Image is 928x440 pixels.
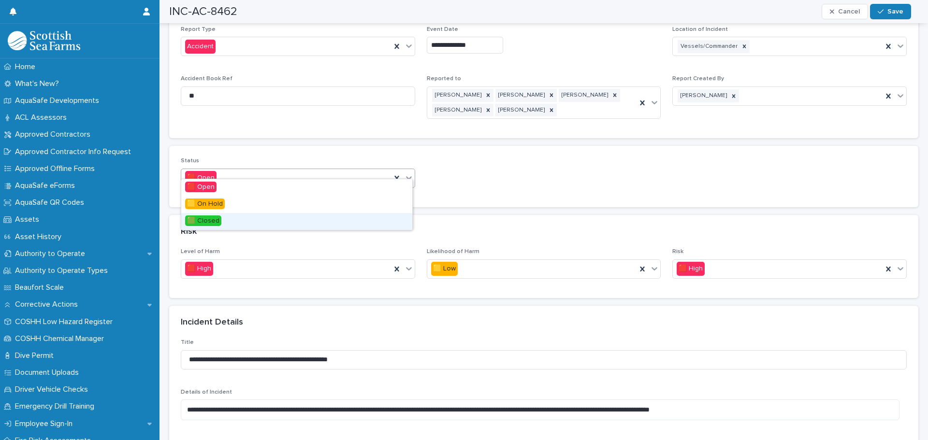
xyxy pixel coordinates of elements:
span: Location of Incident [672,27,728,32]
span: Likelihood of Harm [427,249,479,255]
span: Title [181,340,194,345]
h2: Risk [181,227,197,237]
p: Authority to Operate [11,249,93,258]
p: Approved Contractors [11,130,98,139]
p: Employee Sign-In [11,419,80,428]
span: 🟨 On Hold [185,199,225,209]
p: ACL Assessors [11,113,74,122]
p: AquaSafe eForms [11,181,83,190]
p: Driver Vehicle Checks [11,385,96,394]
button: Cancel [822,4,868,19]
span: Level of Harm [181,249,220,255]
p: Asset History [11,232,69,241]
span: Reported to [427,76,461,82]
button: Save [870,4,911,19]
img: bPIBxiqnSb2ggTQWdOVV [8,31,80,50]
h2: INC-AC-8462 [169,5,237,19]
div: [PERSON_NAME] [678,89,728,102]
p: Approved Offline Forms [11,164,102,173]
h2: Incident Details [181,317,243,328]
span: Report Type [181,27,216,32]
p: Assets [11,215,47,224]
span: Event Date [427,27,458,32]
p: Approved Contractor Info Request [11,147,139,156]
div: 🟥 High [677,262,705,276]
span: Risk [672,249,683,255]
p: Dive Permit [11,351,61,360]
div: 🟨 Low [431,262,458,276]
p: AquaSafe Developments [11,96,107,105]
span: Details of Incident [181,389,232,395]
div: 🟨 On Hold [181,196,412,213]
div: 🟥 Open [181,179,412,196]
p: COSHH Low Hazard Register [11,317,120,326]
p: Corrective Actions [11,300,86,309]
span: 🟥 Open [185,182,217,192]
p: COSHH Chemical Manager [11,334,112,343]
div: Vessels/Commander [678,40,739,53]
div: 🟩 Closed [181,213,412,230]
div: 🟥 Open [185,171,217,185]
div: [PERSON_NAME] [495,104,546,117]
div: 🟥 High [185,262,213,276]
p: Beaufort Scale [11,283,72,292]
span: Accident Book Ref [181,76,232,82]
p: What's New? [11,79,67,88]
p: Document Uploads [11,368,87,377]
div: [PERSON_NAME] [432,89,483,102]
span: Save [887,8,903,15]
span: Status [181,158,199,164]
span: 🟩 Closed [185,215,221,226]
span: Cancel [838,8,860,15]
div: Accident [185,40,216,54]
div: [PERSON_NAME] [559,89,609,102]
p: AquaSafe QR Codes [11,198,92,207]
p: Authority to Operate Types [11,266,116,275]
span: Report Created By [672,76,724,82]
div: [PERSON_NAME] [432,104,483,117]
div: [PERSON_NAME] [495,89,546,102]
p: Home [11,62,43,71]
p: Emergency Drill Training [11,402,102,411]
